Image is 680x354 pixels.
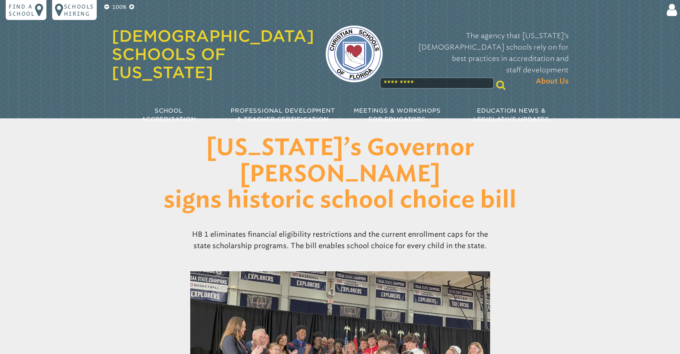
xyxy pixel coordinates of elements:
[326,25,383,82] img: csf-logo-web-colors.png
[473,107,549,123] span: Education News & Legislative Updates
[9,3,35,17] p: Find a school
[394,30,569,87] p: The agency that [US_STATE]’s [DEMOGRAPHIC_DATA] schools rely on for best practices in accreditati...
[231,107,335,123] span: Professional Development & Teacher Certification
[354,107,441,123] span: Meetings & Workshops for Educators
[64,3,94,17] p: Schools Hiring
[157,135,524,214] h1: [US_STATE]’s Governor [PERSON_NAME] signs historic school choice bill
[190,226,490,254] p: HB 1 eliminates financial eligibility restrictions and the current enrollment caps for the state ...
[111,3,128,11] p: 100%
[536,76,569,87] span: About Us
[141,107,196,123] span: School Accreditation
[112,27,314,82] a: [DEMOGRAPHIC_DATA] Schools of [US_STATE]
